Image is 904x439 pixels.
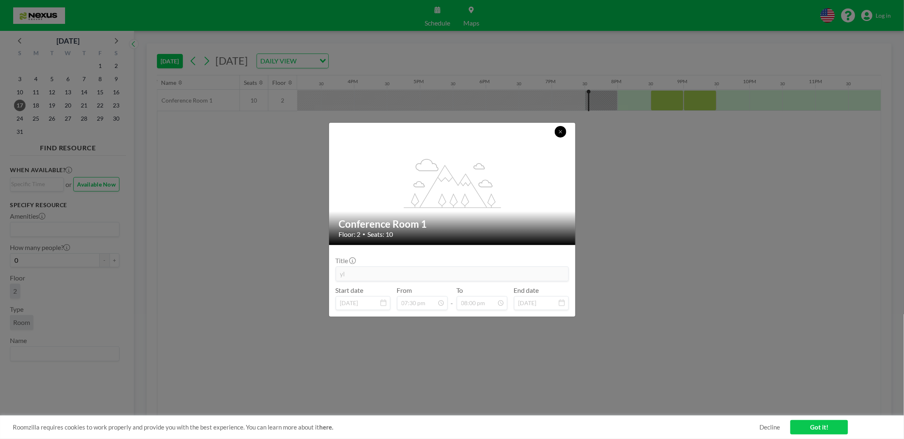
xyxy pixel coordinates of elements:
[319,423,333,431] a: here.
[514,286,539,294] label: End date
[339,218,566,230] h2: Conference Room 1
[790,420,848,434] a: Got it!
[404,158,501,208] g: flex-grow: 1.2;
[457,286,463,294] label: To
[336,286,364,294] label: Start date
[336,267,568,281] input: (No title)
[336,257,355,265] label: Title
[339,230,361,238] span: Floor: 2
[397,286,412,294] label: From
[759,423,780,431] a: Decline
[13,423,759,431] span: Roomzilla requires cookies to work properly and provide you with the best experience. You can lea...
[363,231,366,237] span: •
[368,230,393,238] span: Seats: 10
[451,289,453,307] span: -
